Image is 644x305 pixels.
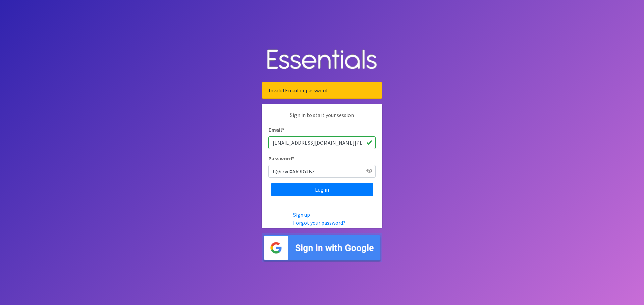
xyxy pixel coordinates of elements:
a: Forgot your password? [293,219,345,226]
a: Sign up [293,211,310,218]
input: Log in [271,183,373,196]
label: Email [268,126,284,134]
div: Invalid Email or password. [262,82,382,99]
p: Sign in to start your session [268,111,376,126]
img: Sign in with Google [262,233,382,262]
abbr: required [292,155,294,162]
img: Human Essentials [262,43,382,77]
abbr: required [282,126,284,133]
label: Password [268,154,294,162]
